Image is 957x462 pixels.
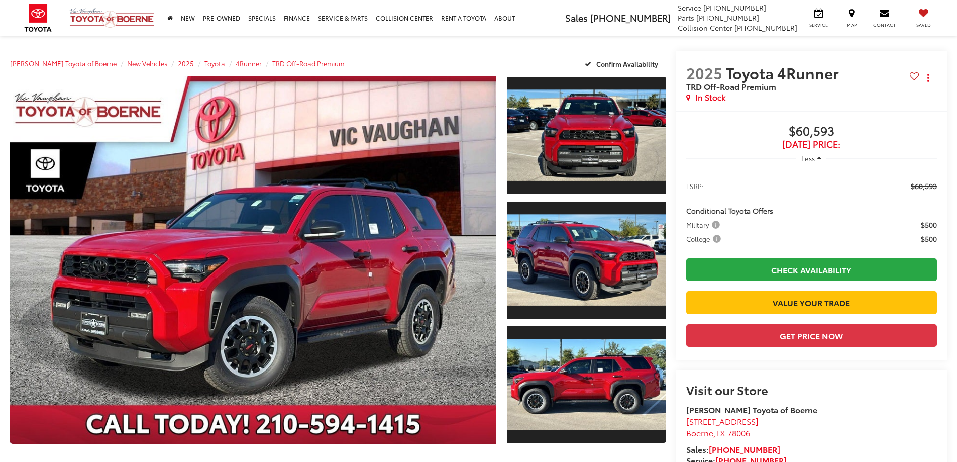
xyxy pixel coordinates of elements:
[272,59,345,68] a: TRD Off-Road Premium
[507,201,666,320] a: Expand Photo 2
[686,383,937,396] h2: Visit our Store
[716,427,725,438] span: TX
[178,59,194,68] a: 2025
[5,74,501,446] img: 2025 Toyota 4Runner TRD Off-Road Premium
[686,291,937,314] a: Value Your Trade
[505,339,667,430] img: 2025 Toyota 4Runner TRD Off-Road Premium
[686,443,780,455] strong: Sales:
[927,74,929,82] span: dropdown dots
[686,427,713,438] span: Boerne
[590,11,671,24] span: [PHONE_NUMBER]
[678,3,701,13] span: Service
[807,22,830,28] span: Service
[678,13,694,23] span: Parts
[726,62,842,83] span: Toyota 4Runner
[686,415,759,438] a: [STREET_ADDRESS] Boerne,TX 78006
[10,76,496,444] a: Expand Photo 0
[686,124,937,139] span: $60,593
[686,181,704,191] span: TSRP:
[69,8,155,28] img: Vic Vaughan Toyota of Boerne
[796,149,826,167] button: Less
[505,215,667,306] img: 2025 Toyota 4Runner TRD Off-Road Premium
[10,59,117,68] a: [PERSON_NAME] Toyota of Boerne
[686,220,723,230] button: Military
[703,3,766,13] span: [PHONE_NUMBER]
[912,22,934,28] span: Saved
[686,234,724,244] button: College
[686,404,817,415] strong: [PERSON_NAME] Toyota of Boerne
[505,90,667,181] img: 2025 Toyota 4Runner TRD Off-Road Premium
[695,91,725,103] span: In Stock
[204,59,225,68] a: Toyota
[678,23,732,33] span: Collision Center
[686,258,937,281] a: Check Availability
[921,234,937,244] span: $500
[127,59,167,68] a: New Vehicles
[734,23,797,33] span: [PHONE_NUMBER]
[686,206,773,216] span: Conditional Toyota Offers
[686,415,759,427] span: [STREET_ADDRESS]
[236,59,262,68] a: 4Runner
[873,22,896,28] span: Contact
[686,427,750,438] span: ,
[686,234,723,244] span: College
[507,76,666,195] a: Expand Photo 1
[921,220,937,230] span: $500
[840,22,863,28] span: Map
[696,13,759,23] span: [PHONE_NUMBER]
[686,139,937,149] span: [DATE] Price:
[596,59,658,68] span: Confirm Availability
[686,80,776,92] span: TRD Off-Road Premium
[727,427,750,438] span: 78006
[801,154,815,163] span: Less
[565,11,588,24] span: Sales
[686,220,722,230] span: Military
[919,69,937,86] button: Actions
[507,325,666,444] a: Expand Photo 3
[686,324,937,347] button: Get Price Now
[709,443,780,455] a: [PHONE_NUMBER]
[686,62,722,83] span: 2025
[579,55,666,72] button: Confirm Availability
[911,181,937,191] span: $60,593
